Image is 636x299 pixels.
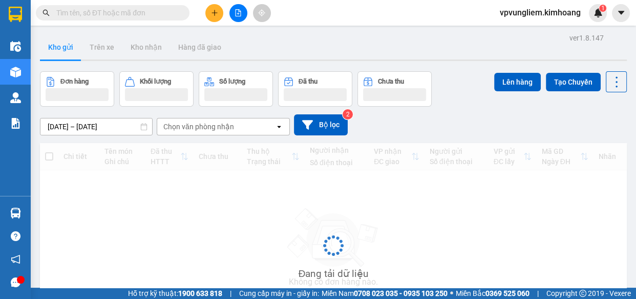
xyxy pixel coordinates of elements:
[205,4,223,22] button: plus
[579,290,586,297] span: copyright
[140,78,171,85] div: Khối lượng
[599,5,606,12] sup: 1
[128,288,222,299] span: Hỗ trợ kỹ thuật:
[253,4,271,22] button: aim
[456,288,529,299] span: Miền Bắc
[275,123,283,131] svg: open
[163,122,234,132] div: Chọn văn phòng nhận
[10,67,21,77] img: warehouse-icon
[492,6,589,19] span: vpvungliem.kimhoang
[10,208,21,218] img: warehouse-icon
[43,9,50,16] span: search
[10,92,21,103] img: warehouse-icon
[11,254,20,264] span: notification
[56,7,177,18] input: Tìm tên, số ĐT hoặc mã đơn
[40,35,81,59] button: Kho gửi
[378,78,404,85] div: Chưa thu
[122,35,170,59] button: Kho nhận
[601,5,604,12] span: 1
[219,78,245,85] div: Số lượng
[230,288,231,299] span: |
[119,71,194,107] button: Khối lượng
[229,4,247,22] button: file-add
[546,73,601,91] button: Tạo Chuyến
[81,35,122,59] button: Trên xe
[450,291,453,295] span: ⚪️
[593,8,603,17] img: icon-new-feature
[9,7,22,22] img: logo-vxr
[617,8,626,17] span: caret-down
[239,288,319,299] span: Cung cấp máy in - giấy in:
[494,73,541,91] button: Lên hàng
[11,277,20,287] span: message
[258,9,265,16] span: aim
[10,41,21,52] img: warehouse-icon
[299,266,369,282] div: Đang tải dữ liệu
[170,35,229,59] button: Hàng đã giao
[354,289,448,297] strong: 0708 023 035 - 0935 103 250
[299,78,317,85] div: Đã thu
[485,289,529,297] strong: 0369 525 060
[343,109,353,119] sup: 2
[211,9,218,16] span: plus
[40,71,114,107] button: Đơn hàng
[537,288,539,299] span: |
[278,71,352,107] button: Đã thu
[294,114,348,135] button: Bộ lọc
[322,288,448,299] span: Miền Nam
[612,4,630,22] button: caret-down
[40,118,152,135] input: Select a date range.
[357,71,432,107] button: Chưa thu
[10,118,21,129] img: solution-icon
[199,71,273,107] button: Số lượng
[235,9,242,16] span: file-add
[60,78,89,85] div: Đơn hàng
[178,289,222,297] strong: 1900 633 818
[11,231,20,241] span: question-circle
[569,32,604,44] div: ver 1.8.147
